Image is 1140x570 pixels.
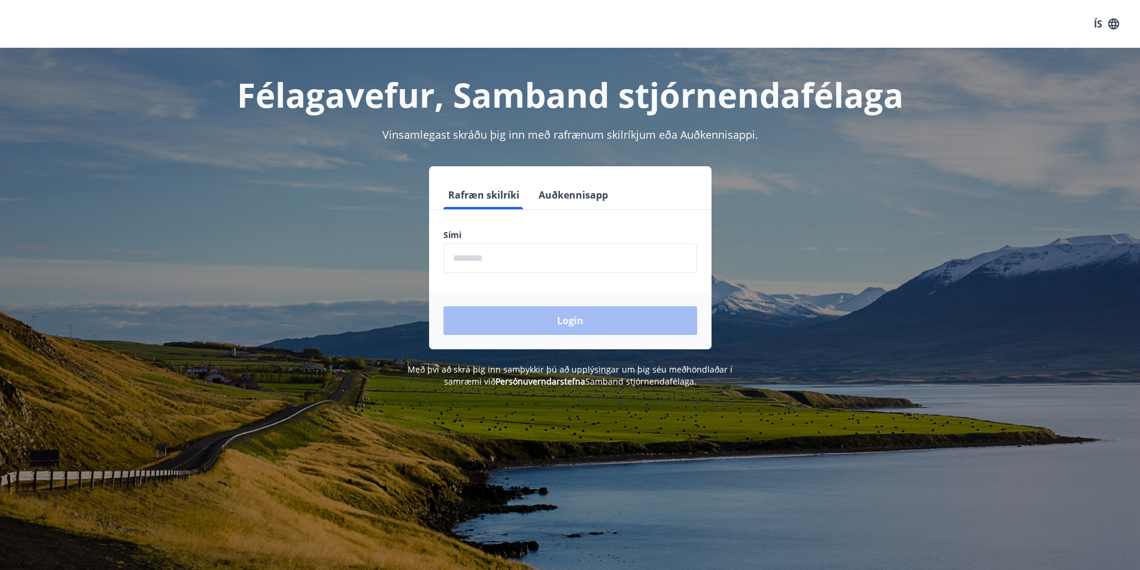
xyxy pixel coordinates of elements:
span: Með því að skrá þig inn samþykkir þú að upplýsingar um þig séu meðhöndlaðar í samræmi við Samband... [408,364,732,387]
button: Rafræn skilríki [443,181,524,209]
button: ÍS [1087,13,1126,35]
label: Sími [443,229,697,241]
span: Vinsamlegast skráðu þig inn með rafrænum skilríkjum eða Auðkennisappi. [382,127,758,142]
button: Auðkennisapp [534,181,613,209]
a: Persónuverndarstefna [495,376,585,387]
h1: Félagavefur, Samband stjórnendafélaga [154,72,987,117]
